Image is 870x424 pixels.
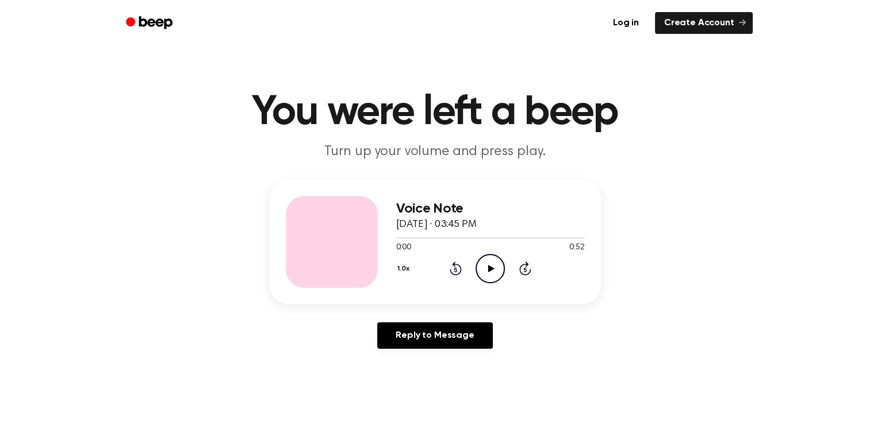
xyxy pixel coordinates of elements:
[396,242,411,254] span: 0:00
[377,322,492,349] a: Reply to Message
[396,219,477,230] span: [DATE] · 03:45 PM
[604,12,648,34] a: Log in
[396,201,585,217] h3: Voice Note
[569,242,584,254] span: 0:52
[214,142,656,161] p: Turn up your volume and press play.
[655,12,753,34] a: Create Account
[118,12,183,34] a: Beep
[141,92,730,133] h1: You were left a beep
[396,259,414,279] button: 1.0x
